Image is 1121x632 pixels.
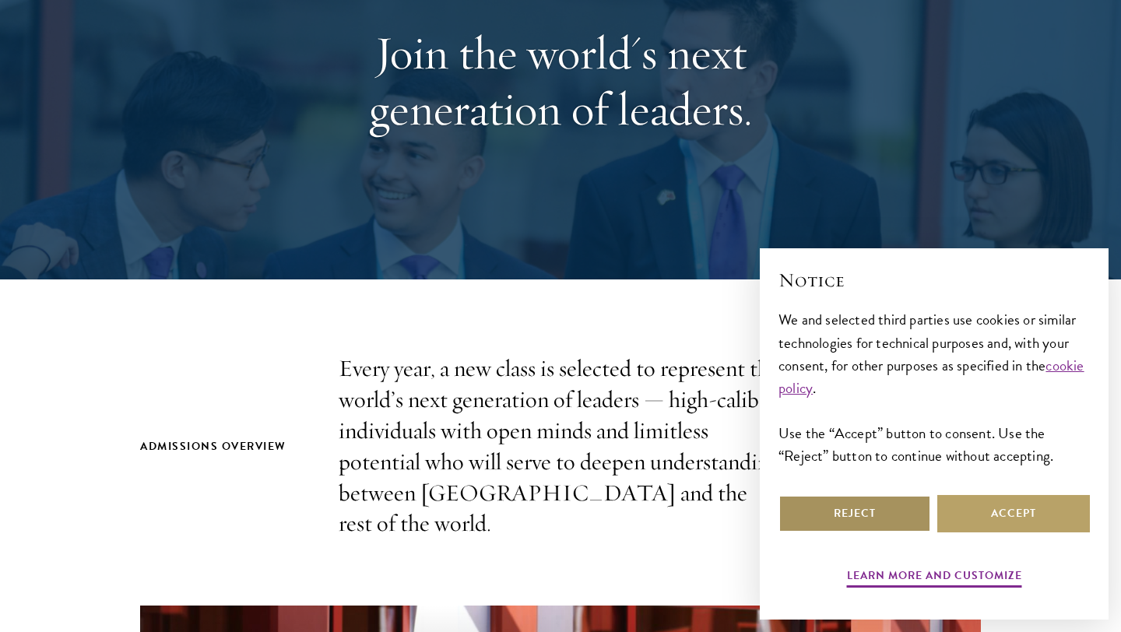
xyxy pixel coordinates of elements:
h2: Admissions Overview [140,437,307,456]
button: Reject [778,495,931,532]
h1: Join the world's next generation of leaders. [292,25,829,137]
a: cookie policy [778,354,1084,399]
p: Every year, a new class is selected to represent the world’s next generation of leaders — high-ca... [339,353,782,539]
h2: Notice [778,267,1090,293]
div: We and selected third parties use cookies or similar technologies for technical purposes and, wit... [778,308,1090,466]
button: Accept [937,495,1090,532]
button: Learn more and customize [847,566,1022,590]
